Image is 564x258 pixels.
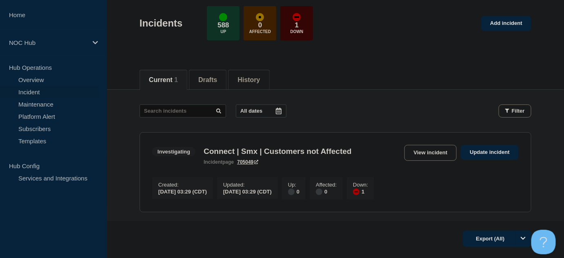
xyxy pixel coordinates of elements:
[499,105,531,118] button: Filter
[353,182,368,188] p: Down :
[316,189,322,195] div: disabled
[256,13,264,21] div: affected
[238,76,260,84] button: History
[149,76,178,84] button: Current 1
[288,189,295,195] div: disabled
[463,231,531,247] button: Export (All)
[316,188,337,195] div: 0
[9,39,87,46] p: NOC Hub
[236,105,286,118] button: All dates
[461,145,519,160] a: Update incident
[218,21,229,29] p: 588
[258,21,262,29] p: 0
[204,147,352,156] h3: Connect | Smx | Customers not Affected
[288,188,300,195] div: 0
[288,182,300,188] p: Up :
[174,76,178,83] span: 1
[140,105,226,118] input: Search incidents
[198,76,217,84] button: Drafts
[152,147,195,156] span: Investigating
[219,13,227,21] div: up
[223,188,272,195] div: [DATE] 03:29 (CDT)
[223,182,272,188] p: Updated :
[220,29,226,34] p: Up
[316,182,337,188] p: Affected :
[295,21,299,29] p: 1
[512,108,525,114] span: Filter
[291,29,304,34] p: Down
[404,145,457,161] a: View incident
[237,159,258,165] a: 705049
[353,188,368,195] div: 1
[531,230,556,254] iframe: Help Scout Beacon - Open
[353,189,360,195] div: down
[481,16,531,31] a: Add incident
[249,29,271,34] p: Affected
[240,108,262,114] p: All dates
[158,188,207,195] div: [DATE] 03:29 (CDT)
[204,159,222,165] span: incident
[140,18,182,29] h1: Incidents
[158,182,207,188] p: Created :
[515,231,531,247] button: Options
[204,159,234,165] p: page
[293,13,301,21] div: down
